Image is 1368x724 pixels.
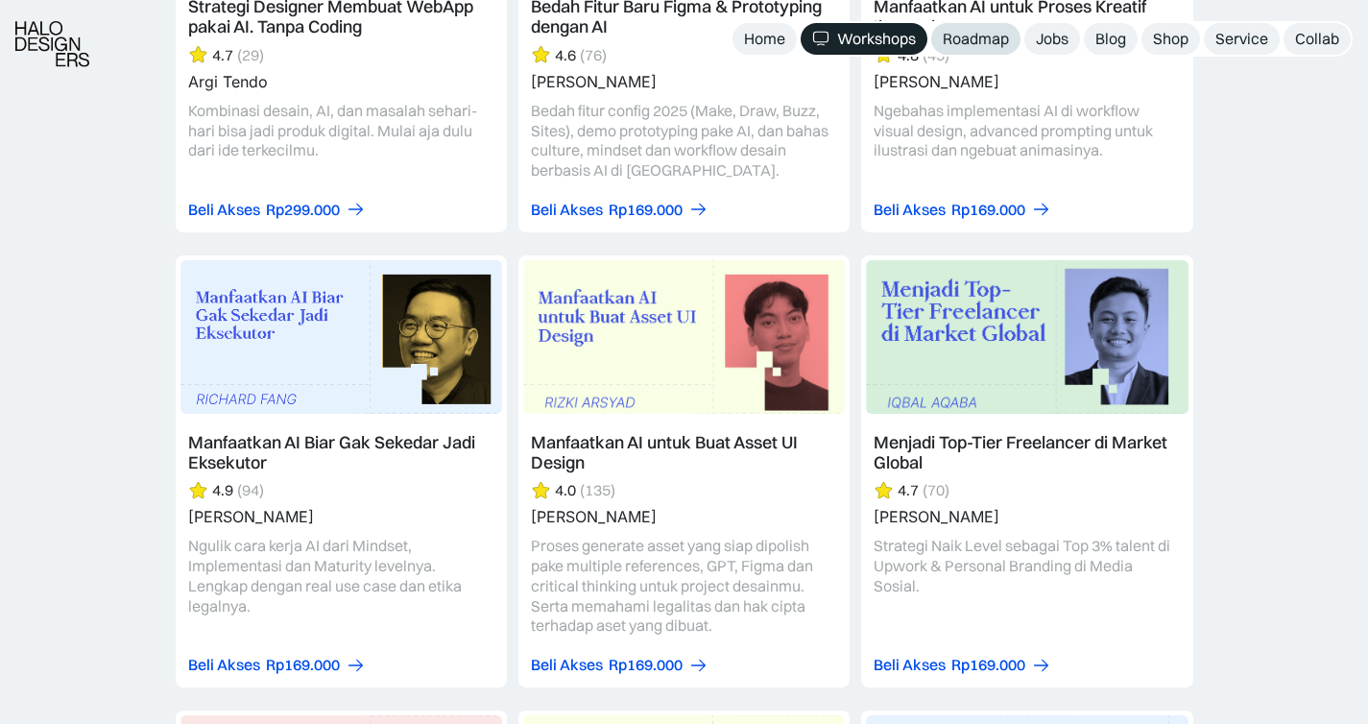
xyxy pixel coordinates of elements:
[837,29,916,49] div: Workshops
[931,23,1020,55] a: Roadmap
[874,655,946,675] div: Beli Akses
[1153,29,1188,49] div: Shop
[732,23,797,55] a: Home
[1036,29,1068,49] div: Jobs
[1204,23,1280,55] a: Service
[744,29,785,49] div: Home
[874,200,1051,220] a: Beli AksesRp169.000
[266,655,340,675] div: Rp169.000
[1284,23,1351,55] a: Collab
[266,200,340,220] div: Rp299.000
[1095,29,1126,49] div: Blog
[874,655,1051,675] a: Beli AksesRp169.000
[609,200,683,220] div: Rp169.000
[188,655,366,675] a: Beli AksesRp169.000
[531,200,708,220] a: Beli AksesRp169.000
[1084,23,1138,55] a: Blog
[951,655,1025,675] div: Rp169.000
[801,23,927,55] a: Workshops
[1215,29,1268,49] div: Service
[609,655,683,675] div: Rp169.000
[188,655,260,675] div: Beli Akses
[951,200,1025,220] div: Rp169.000
[531,655,708,675] a: Beli AksesRp169.000
[943,29,1009,49] div: Roadmap
[874,200,946,220] div: Beli Akses
[1295,29,1339,49] div: Collab
[531,655,603,675] div: Beli Akses
[188,200,260,220] div: Beli Akses
[531,200,603,220] div: Beli Akses
[1024,23,1080,55] a: Jobs
[1141,23,1200,55] a: Shop
[188,200,366,220] a: Beli AksesRp299.000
